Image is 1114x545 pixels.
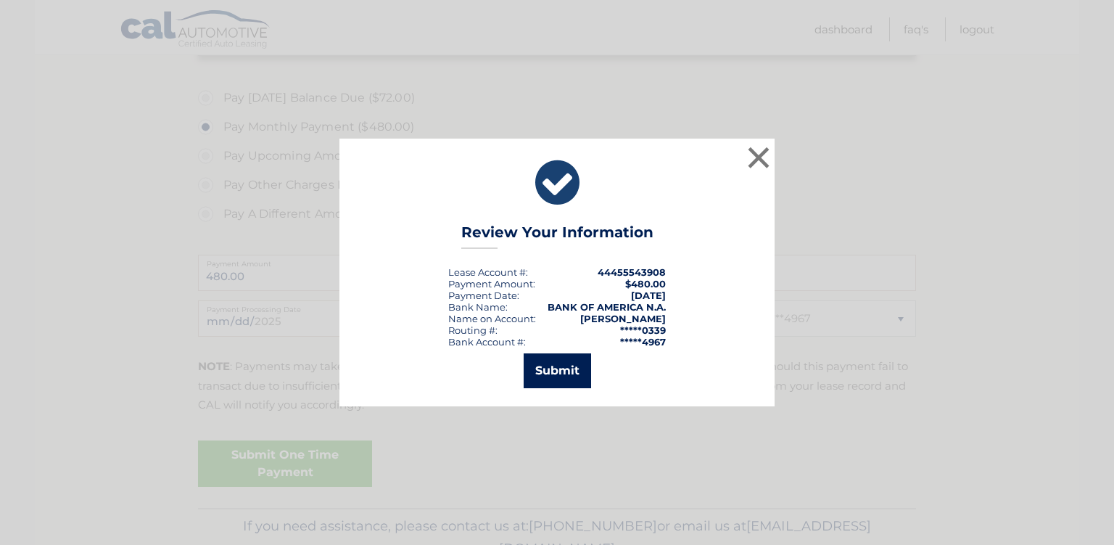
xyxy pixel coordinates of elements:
strong: BANK OF AMERICA N.A. [548,301,666,313]
button: Submit [524,353,591,388]
div: Routing #: [448,324,498,336]
span: [DATE] [631,290,666,301]
button: × [744,143,773,172]
div: Bank Account #: [448,336,526,348]
span: $480.00 [625,278,666,290]
div: Bank Name: [448,301,508,313]
h3: Review Your Information [461,224,653,249]
strong: [PERSON_NAME] [580,313,666,324]
strong: 44455543908 [598,266,666,278]
div: Payment Amount: [448,278,535,290]
div: Lease Account #: [448,266,528,278]
span: Payment Date [448,290,517,301]
div: : [448,290,519,301]
div: Name on Account: [448,313,536,324]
